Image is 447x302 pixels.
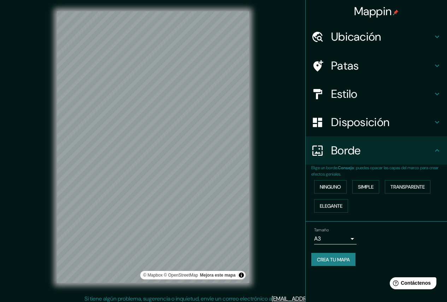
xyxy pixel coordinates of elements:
[314,180,347,194] button: Ninguno
[358,184,374,190] font: Simple
[143,273,163,278] font: © Mapbox
[384,274,439,294] iframe: Lanzador de widgets de ayuda
[314,199,348,213] button: Elegante
[164,273,198,278] a: Mapa de calles abierto
[306,108,447,136] div: Disposición
[385,180,430,194] button: Transparente
[338,165,354,171] font: Consejo
[306,52,447,80] div: Patas
[352,180,379,194] button: Simple
[164,273,198,278] font: © OpenStreetMap
[390,184,425,190] font: Transparente
[306,136,447,165] div: Borde
[331,115,389,130] font: Disposición
[331,87,358,101] font: Estilo
[331,58,359,73] font: Patas
[317,256,350,263] font: Crea tu mapa
[393,10,399,15] img: pin-icon.png
[57,11,249,283] canvas: Mapa
[237,271,246,279] button: Activar o desactivar atribución
[314,227,329,233] font: Tamaño
[314,235,321,242] font: A3
[311,253,355,266] button: Crea tu mapa
[331,143,361,158] font: Borde
[306,80,447,108] div: Estilo
[311,165,338,171] font: Elige un borde.
[314,233,357,244] div: A3
[354,4,392,19] font: Mappin
[320,184,341,190] font: Ninguno
[331,29,381,44] font: Ubicación
[143,273,163,278] a: Mapbox
[200,273,236,278] font: Mejora este mapa
[311,165,439,177] font: : puedes opacar las capas del marco para crear efectos geniales.
[200,273,236,278] a: Map feedback
[320,203,342,209] font: Elegante
[306,23,447,51] div: Ubicación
